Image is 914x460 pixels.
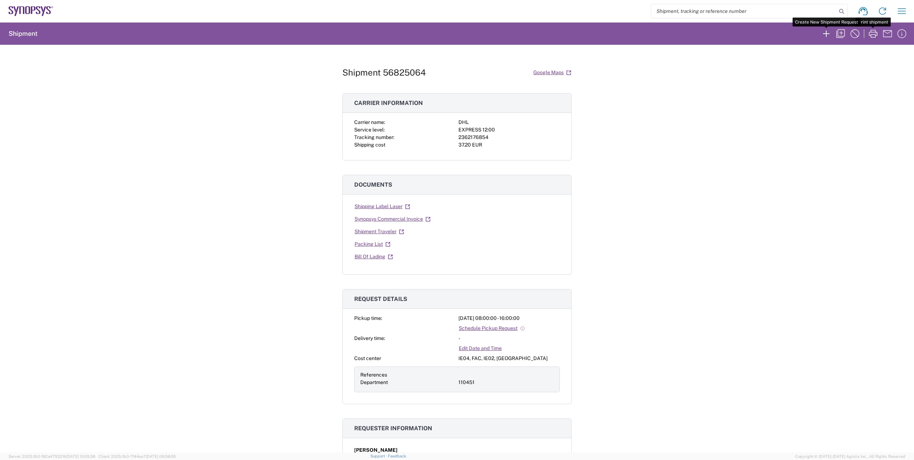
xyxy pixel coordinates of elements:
[458,335,560,342] div: -
[360,379,456,386] div: Department
[354,238,391,250] a: Packing List
[9,29,38,38] h2: Shipment
[458,119,560,126] div: DHL
[458,315,560,322] div: [DATE] 08:00:00 - 16:00:00
[9,454,95,459] span: Server: 2025.19.0-192a4753216
[458,322,525,335] a: Schedule Pickup Request
[354,200,410,213] a: Shipping Label Laser
[98,454,176,459] span: Client: 2025.19.0-7f44ea7
[795,453,905,460] span: Copyright © [DATE]-[DATE] Agistix Inc., All Rights Reserved
[388,454,406,458] a: Feedback
[533,66,572,79] a: Google Maps
[354,355,381,361] span: Cost center
[354,335,385,341] span: Delivery time:
[354,296,407,302] span: Request details
[458,355,560,362] div: IE04, FAC, IE02, [GEOGRAPHIC_DATA]
[651,4,837,18] input: Shipment, tracking or reference number
[354,127,385,133] span: Service level:
[354,134,394,140] span: Tracking number:
[458,126,560,134] div: EXPRESS 12:00
[354,100,423,106] span: Carrier information
[146,454,176,459] span: [DATE] 09:58:55
[360,372,387,378] span: References
[354,315,382,321] span: Pickup time:
[354,425,432,432] span: Requester information
[354,213,431,225] a: Synopsys Commercial Invoice
[354,119,385,125] span: Carrier name:
[354,142,385,148] span: Shipping cost
[370,454,388,458] a: Support
[354,250,393,263] a: Bill Of Lading
[354,181,392,188] span: Documents
[342,67,426,78] h1: Shipment 56825064
[354,446,398,454] span: [PERSON_NAME]
[458,379,554,386] div: 110451
[458,342,502,355] a: Edit Date and Time
[458,141,560,149] div: 37.20 EUR
[66,454,95,459] span: [DATE] 10:05:38
[354,225,404,238] a: Shipment Traveler
[458,134,560,141] div: 2362176854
